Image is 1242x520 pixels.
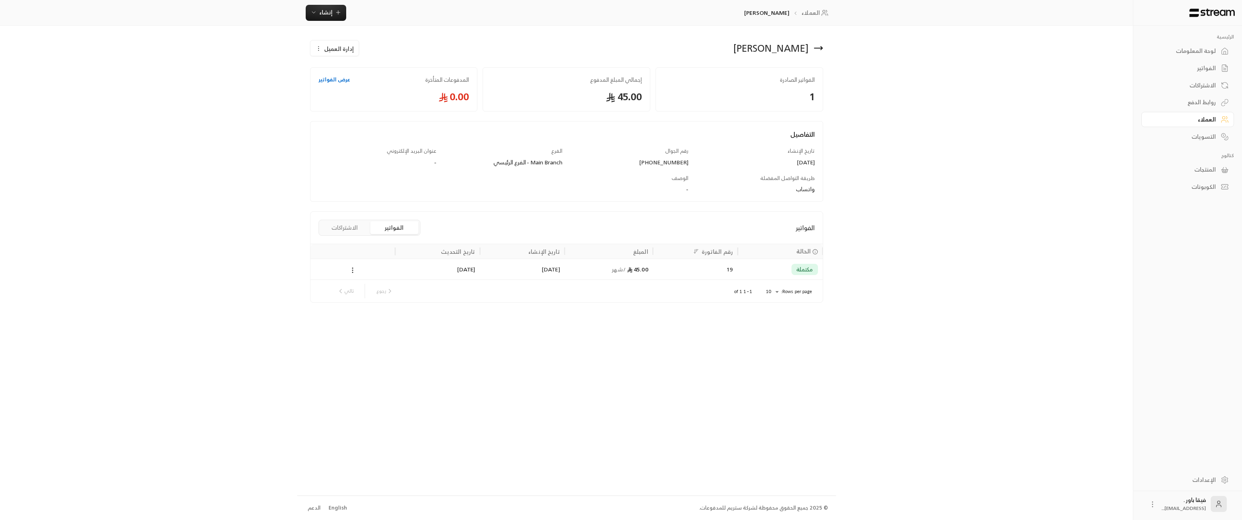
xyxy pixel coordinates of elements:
[1141,77,1234,93] a: الاشتراكات
[781,288,812,295] p: Rows per page:
[444,158,563,166] div: Main Branch - الفرع الرئيسي
[551,146,562,156] span: الفرع
[762,287,781,297] div: 10
[444,185,689,193] div: -
[329,504,347,512] div: English
[1151,98,1216,106] div: روابط الدفع
[528,247,560,257] div: تاريخ الإنشاء
[760,174,815,183] span: طريقة التواصل المفضلة
[796,265,813,273] span: مكتملة
[802,9,831,17] a: العملاء
[1189,8,1236,17] img: Logo
[787,146,815,156] span: تاريخ الإنشاء
[744,9,831,17] nav: breadcrumb
[796,247,811,255] span: الحالة
[1141,162,1234,178] a: المنتجات
[306,5,346,21] button: إنشاء
[310,40,359,57] button: إدارة العميل
[491,76,642,84] span: إجمالي المبلغ المدفوع
[691,247,701,256] button: Sort
[1141,34,1234,40] p: الرئيسية
[633,247,648,257] div: المبلغ
[441,247,475,257] div: تاريخ التحديث
[1151,166,1216,174] div: المنتجات
[1141,152,1234,159] p: كتالوج
[321,221,369,234] button: الاشتراكات
[1151,183,1216,191] div: الكوبونات
[1141,472,1234,488] a: الإعدادات
[1141,43,1234,59] a: لوحة المعلومات
[672,174,688,183] span: الوصف
[1161,504,1206,512] span: [EMAIL_ADDRESS]....
[387,146,436,156] span: عنوان البريد الإلكتروني
[734,288,752,295] p: 1–1 of 1
[699,504,828,512] div: © 2025 جميع الحقوق محفوظة لشركة ستريم للمدفوعات.
[1141,95,1234,110] a: روابط الدفع
[664,90,815,103] span: 1
[305,501,323,515] a: الدعم
[696,158,815,166] div: [DATE]
[1151,133,1216,141] div: التسويات
[664,76,815,84] span: الفواتير الصادرة
[425,76,469,84] span: المدفوعات المتأخرة
[570,158,689,166] div: [PHONE_NUMBER]
[796,184,815,194] span: واتساب
[319,7,333,17] span: إنشاء
[1161,496,1206,512] div: فيقا باور .
[324,45,354,53] span: إدارة العميل
[1141,112,1234,127] a: العملاء
[570,259,648,279] div: 45.00
[796,223,815,233] span: الفواتير
[1141,129,1234,144] a: التسويات
[1151,476,1216,484] div: الإعدادات
[790,129,815,140] span: التفاصيل
[733,42,809,55] div: [PERSON_NAME]
[319,76,350,84] a: عرض الفواتير
[665,146,688,156] span: رقم الجوال
[1151,47,1216,55] div: لوحة المعلومات
[370,221,418,234] button: الفواتير
[612,264,626,274] span: / شهر
[491,90,642,103] span: 45.00
[485,259,560,279] div: [DATE]
[310,67,478,111] a: المدفوعات المتأخرةعرض الفواتير0.00
[400,259,475,279] div: [DATE]
[658,259,733,279] div: 19
[319,158,437,166] div: -
[702,247,733,257] div: رقم الفاتورة
[1141,61,1234,76] a: الفواتير
[1151,81,1216,89] div: الاشتراكات
[1151,64,1216,72] div: الفواتير
[1151,115,1216,123] div: العملاء
[744,9,790,17] p: [PERSON_NAME]
[1141,179,1234,195] a: الكوبونات
[319,90,469,103] span: 0.00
